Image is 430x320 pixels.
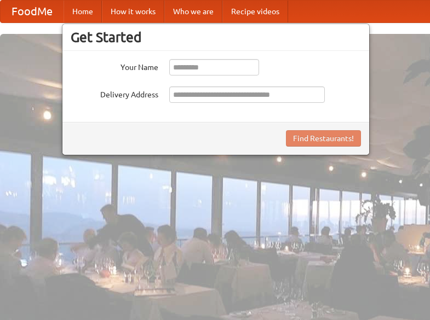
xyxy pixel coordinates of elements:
[71,29,361,45] h3: Get Started
[1,1,64,22] a: FoodMe
[286,130,361,147] button: Find Restaurants!
[71,59,158,73] label: Your Name
[222,1,288,22] a: Recipe videos
[164,1,222,22] a: Who we are
[64,1,102,22] a: Home
[102,1,164,22] a: How it works
[71,86,158,100] label: Delivery Address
